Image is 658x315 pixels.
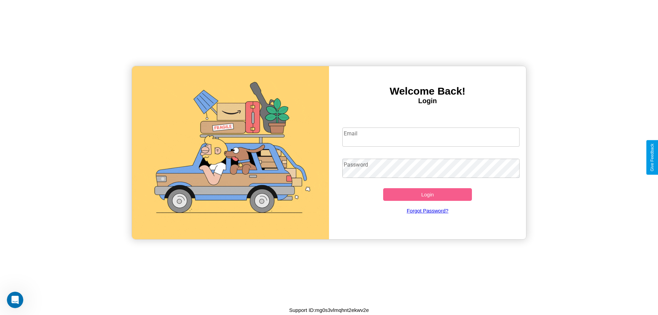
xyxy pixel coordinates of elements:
p: Support ID: mg0s3vlmqhnt2ekwv2e [289,305,369,315]
div: Give Feedback [650,144,655,171]
img: gif [132,66,329,239]
iframe: Intercom live chat [7,292,23,308]
h4: Login [329,97,526,105]
button: Login [383,188,472,201]
a: Forgot Password? [339,201,516,220]
h3: Welcome Back! [329,85,526,97]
